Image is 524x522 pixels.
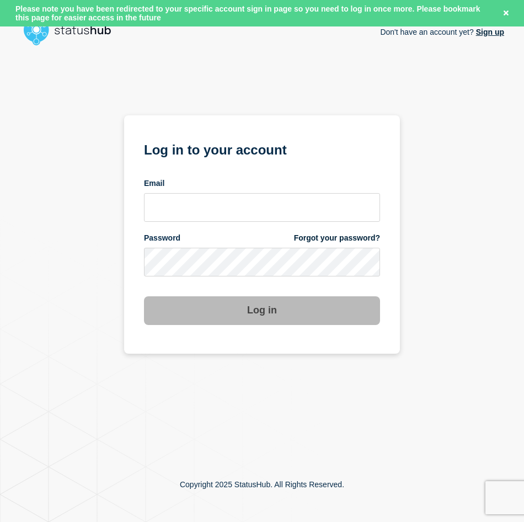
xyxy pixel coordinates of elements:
[15,4,480,22] span: Please note you have been redirected to your specific account sign in page so you need to log in ...
[144,139,380,159] h1: Log in to your account
[144,233,180,243] span: Password
[144,193,380,222] input: email input
[20,13,125,49] img: StatusHub logo
[144,296,380,325] button: Log in
[144,178,164,189] span: Email
[294,233,380,243] a: Forgot your password?
[474,28,504,36] a: Sign up
[180,480,344,489] p: Copyright 2025 StatusHub. All Rights Reserved.
[144,248,380,276] input: password input
[499,7,513,20] button: Close banner
[380,19,504,45] p: Don't have an account yet?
